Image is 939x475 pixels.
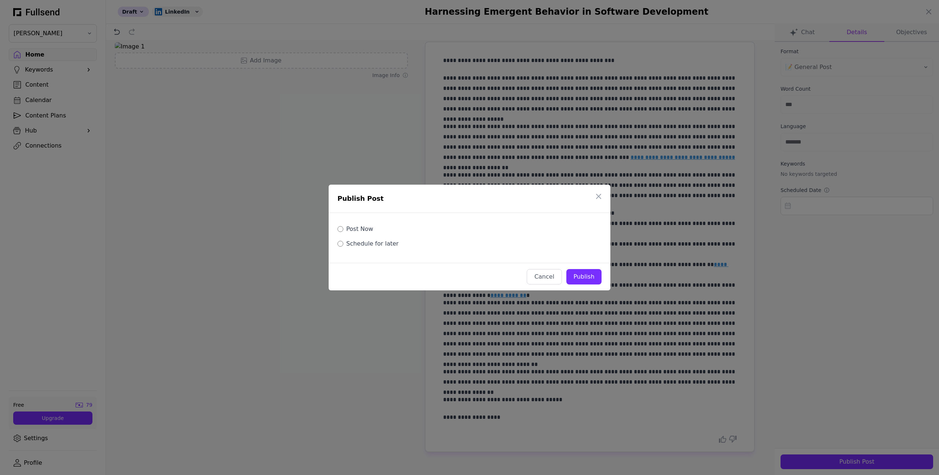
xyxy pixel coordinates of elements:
[346,225,373,233] label: Post Now
[527,269,562,284] button: Cancel
[337,193,594,204] h1: Publish Post
[566,269,602,284] button: Publish
[346,239,399,248] label: Schedule for later
[572,272,596,281] div: Publish
[533,272,556,281] div: Cancel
